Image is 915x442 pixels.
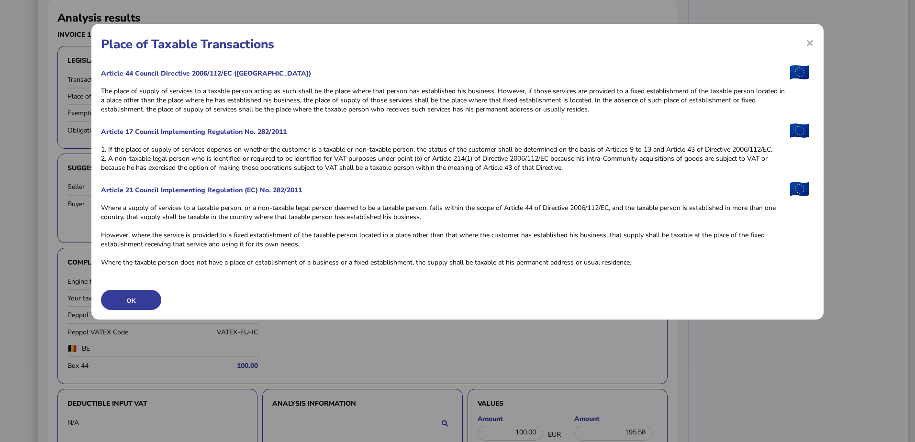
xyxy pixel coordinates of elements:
[101,123,785,140] h5: Article 17 Council Implementing Regulation No. 282/2011
[790,182,809,196] img: eu.png
[790,65,809,79] img: eu.png
[101,290,161,310] button: OK
[101,182,785,199] h5: Article 21 Council Implementing Regulation (EC) No. 282/2011
[101,203,785,267] label: Where a supply of services to a taxable person, or a non-taxable legal person deemed to be a taxa...
[790,123,809,138] img: eu.png
[101,145,785,172] label: 1. If the place of supply of services depends on whether the customer is a taxable or non-taxable...
[806,33,814,52] span: ×
[101,65,785,82] h5: Article 44 Council Directive 2006/112/EC ([GEOGRAPHIC_DATA])
[101,87,785,114] label: The place of supply of services to a taxable person acting as such shall be the place where that ...
[101,36,814,53] h1: Place of Taxable Transactions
